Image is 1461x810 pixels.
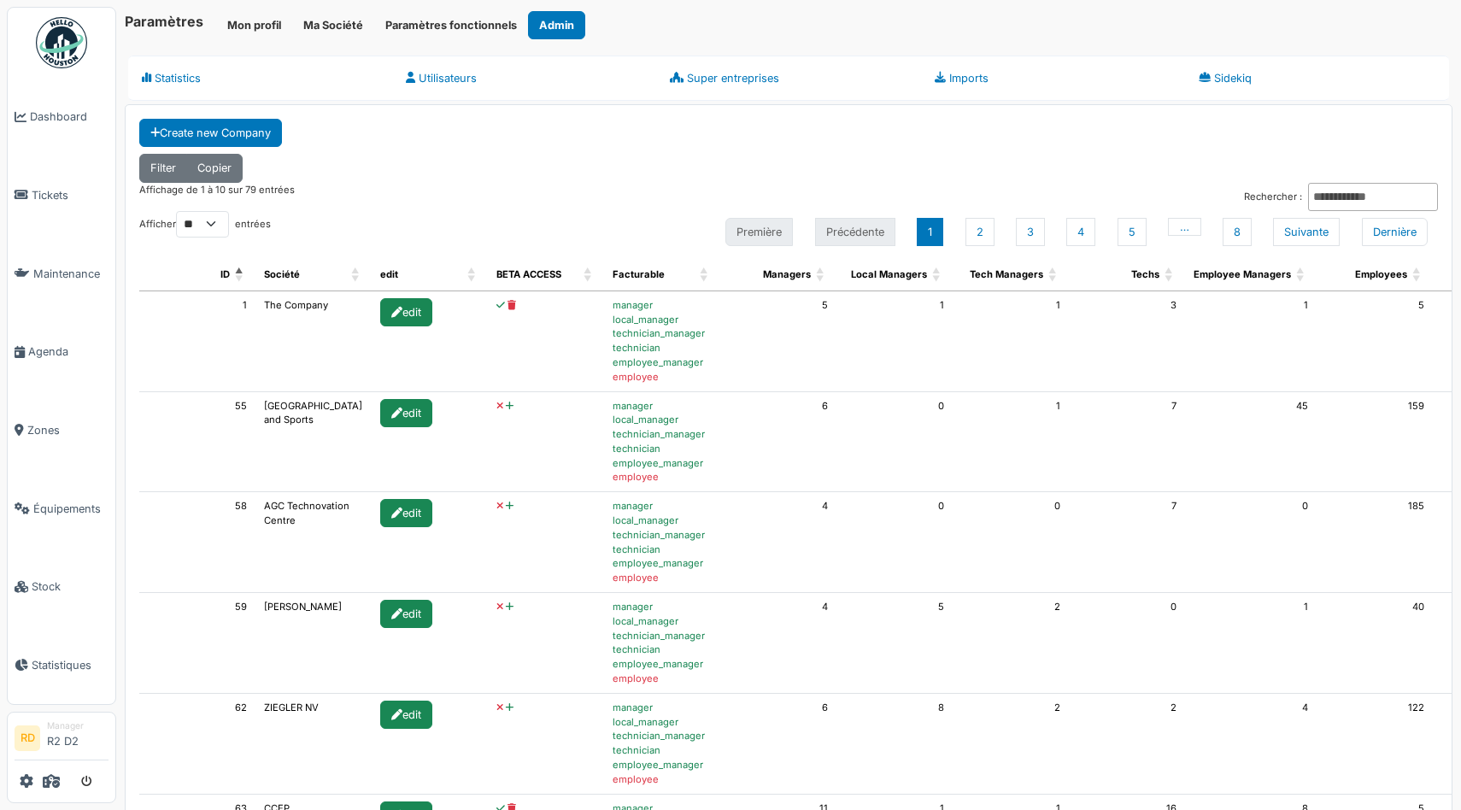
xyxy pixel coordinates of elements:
td: 4 [720,492,836,593]
div: employee [613,772,712,787]
div: employee_manager [613,355,712,370]
td: 5 [1317,291,1433,392]
td: 45 [1185,392,1317,493]
div: local_manager [613,413,712,427]
span: Tech Managers: Activate to sort [1048,259,1059,291]
span: translation missing: fr.user.tech_managers [970,268,1043,280]
td: [GEOGRAPHIC_DATA] and Sports [255,392,372,493]
span: ID [220,268,230,280]
a: Sidekiq [1185,56,1449,101]
a: edit [380,305,436,317]
a: Dashboard [8,78,115,156]
a: edit [380,708,436,720]
div: employee [613,571,712,585]
button: Copier [186,154,243,182]
div: edit [380,298,432,326]
td: 0 [836,392,953,493]
td: 62 [139,694,255,795]
button: Paramètres fonctionnels [374,11,528,39]
span: Tickets [32,187,109,203]
span: ID: Activate to invert sorting [235,259,245,291]
span: Dashboard [30,109,109,125]
div: technician [613,643,712,657]
h6: Paramètres [125,14,203,30]
span: translation missing: fr.user.local_managers [851,268,927,280]
div: manager [613,499,712,514]
a: RD ManagerR2 D2 [15,719,109,760]
td: 1 [953,291,1069,392]
td: 0 [836,492,953,593]
span: BETA ACCESS: Activate to sort [584,259,594,291]
a: Agenda [8,313,115,391]
div: edit [380,600,432,628]
button: … [1168,218,1201,236]
a: Mon profil [216,11,292,39]
div: employee [613,470,712,484]
button: Ma Société [292,11,374,39]
td: ZIEGLER NV [255,694,372,795]
div: local_manager [613,715,712,730]
div: employee [613,370,712,384]
span: translation missing: fr.user.techs [1131,268,1159,280]
td: [PERSON_NAME] [255,593,372,694]
div: local_manager [613,614,712,629]
a: Utilisateurs [392,56,656,101]
a: edit [380,507,436,519]
td: 55 [139,392,255,493]
td: 4 [1185,694,1317,795]
span: Employee Managers: Activate to sort [1296,259,1306,291]
nav: pagination [713,213,1438,252]
td: 1 [139,291,255,392]
div: technician [613,743,712,758]
td: 8 [836,694,953,795]
td: 2 [953,694,1069,795]
span: translation missing: fr.user.employees [1355,268,1407,280]
span: Facturable [613,268,665,280]
span: Stock [32,578,109,595]
a: Zones [8,391,115,470]
span: Techs: Activate to sort [1165,259,1175,291]
span: Employees: Activate to sort [1412,259,1423,291]
td: 5 [836,593,953,694]
button: 4 [1066,218,1095,246]
a: edit [380,607,436,619]
td: 122 [1317,694,1433,795]
span: Société [264,268,300,280]
label: Rechercher : [1244,190,1302,204]
span: Statistiques [32,657,109,673]
a: Tickets [8,156,115,235]
li: R2 D2 [47,719,109,756]
td: 3 [1069,291,1185,392]
a: Stock [8,548,115,626]
div: manager [613,600,712,614]
td: 6 [720,392,836,493]
td: 0 [1185,492,1317,593]
button: Admin [528,11,585,39]
div: manager [613,298,712,313]
span: Zones [27,422,109,438]
td: 5 [720,291,836,392]
div: edit [380,499,432,527]
div: employee_manager [613,657,712,672]
td: 1 [1185,593,1317,694]
td: 159 [1317,392,1433,493]
span: Équipements [33,501,109,517]
span: Filter [150,161,176,174]
div: technician [613,442,712,456]
a: Super entreprises [656,56,920,101]
a: Create new Company [139,119,282,147]
span: translation missing: fr.user.employee_managers [1194,268,1291,280]
div: employee_manager [613,556,712,571]
div: technician_manager [613,326,712,341]
td: 185 [1317,492,1433,593]
div: edit [380,701,432,729]
span: Société: Activate to sort [351,259,361,291]
span: Agenda [28,343,109,360]
td: 0 [953,492,1069,593]
span: edit [380,268,398,280]
td: 40 [1317,593,1433,694]
div: manager [613,399,712,414]
button: Filter [139,154,187,182]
